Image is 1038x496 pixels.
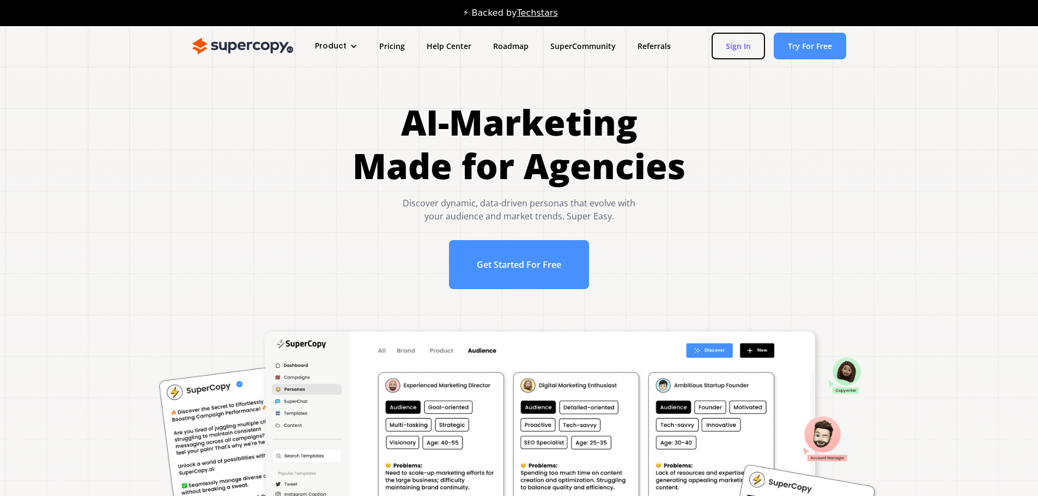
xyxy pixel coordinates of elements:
div: Product [304,36,368,56]
h1: AI-Marketing Made for Agencies [353,101,685,188]
a: Sign In [712,33,765,59]
a: Help Center [416,36,482,56]
div: ⚡ Backed by [463,8,557,19]
div: Discover dynamic, data-driven personas that evolve with your audience and market trends. Super Easy. [353,197,685,223]
a: Roadmap [482,36,539,56]
a: SuperCommunity [539,36,627,56]
a: Get Started For Free [449,240,589,289]
a: Techstars [517,8,558,18]
a: Pricing [368,36,416,56]
a: Try For Free [774,33,846,59]
div: Product [315,40,347,52]
a: Referrals [627,36,682,56]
